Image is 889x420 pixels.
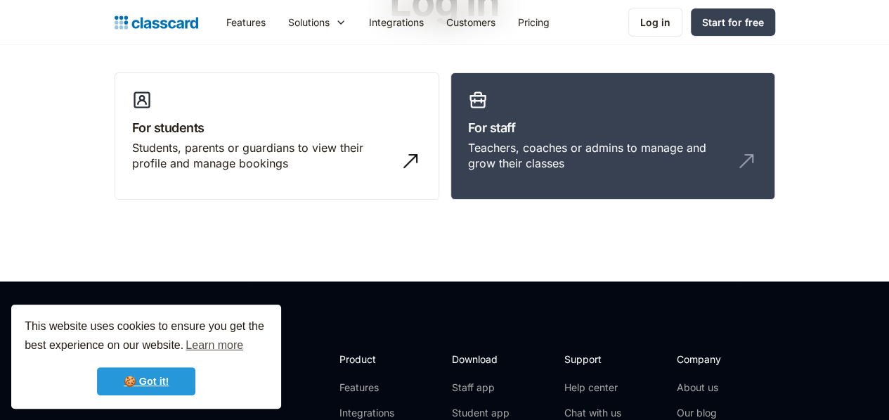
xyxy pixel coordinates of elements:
[640,15,670,30] div: Log in
[452,381,510,395] a: Staff app
[564,381,621,395] a: Help center
[115,13,198,32] a: Logo
[339,352,415,367] h2: Product
[339,381,415,395] a: Features
[691,8,775,36] a: Start for free
[450,72,775,201] a: For staffTeachers, coaches or admins to manage and grow their classes
[132,118,422,137] h3: For students
[677,381,770,395] a: About us
[97,367,195,395] a: dismiss cookie message
[468,118,758,137] h3: For staff
[288,15,330,30] div: Solutions
[132,140,394,172] div: Students, parents or guardians to view their profile and manage bookings
[677,406,770,420] a: Our blog
[468,140,729,172] div: Teachers, coaches or admins to manage and grow their classes
[452,406,510,420] a: Student app
[702,15,764,30] div: Start for free
[277,6,358,38] div: Solutions
[115,72,439,201] a: For studentsStudents, parents or guardians to view their profile and manage bookings
[564,352,621,367] h2: Support
[677,352,770,367] h2: Company
[215,6,277,38] a: Features
[628,8,682,37] a: Log in
[435,6,507,38] a: Customers
[358,6,435,38] a: Integrations
[183,335,245,356] a: learn more about cookies
[452,352,510,367] h2: Download
[11,305,281,409] div: cookieconsent
[339,406,415,420] a: Integrations
[507,6,561,38] a: Pricing
[564,406,621,420] a: Chat with us
[25,318,268,356] span: This website uses cookies to ensure you get the best experience on our website.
